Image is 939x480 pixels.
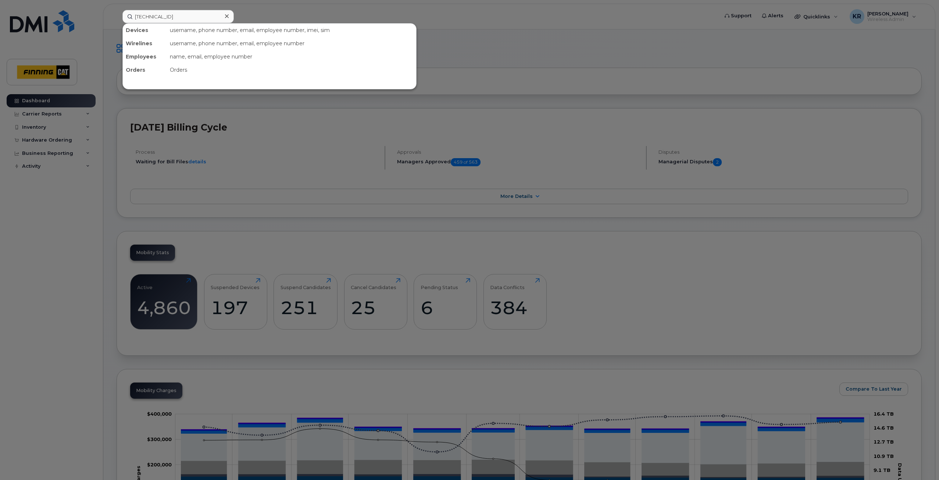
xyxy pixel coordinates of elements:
[123,24,167,37] div: Devices
[167,24,416,37] div: username, phone number, email, employee number, imei, sim
[167,37,416,50] div: username, phone number, email, employee number
[123,37,167,50] div: Wirelines
[167,63,416,77] div: Orders
[123,50,167,63] div: Employees
[167,50,416,63] div: name, email, employee number
[907,448,933,474] iframe: Messenger Launcher
[123,63,167,77] div: Orders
